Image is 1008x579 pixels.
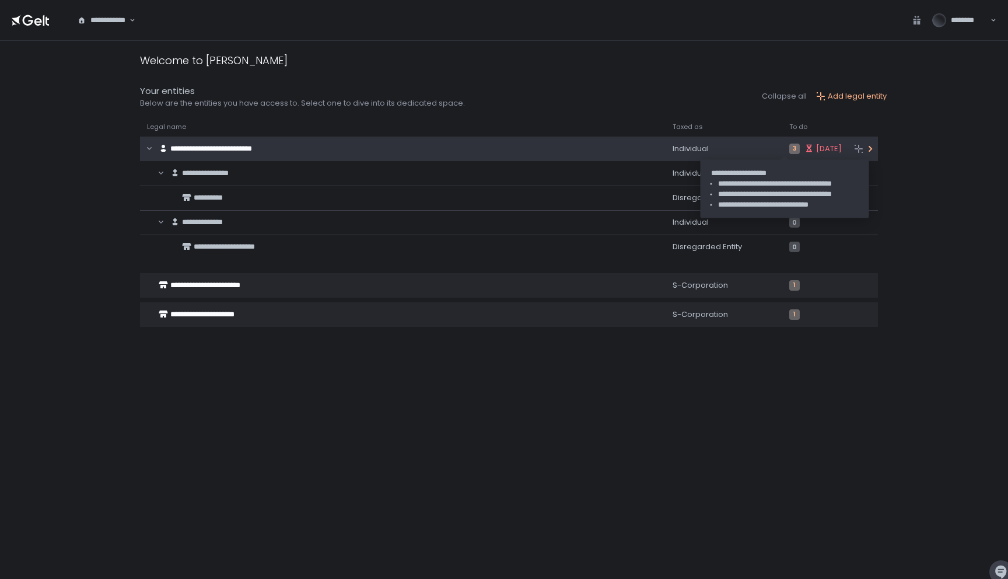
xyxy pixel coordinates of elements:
[789,242,800,252] span: 0
[816,193,842,203] span: [DATE]
[789,123,807,131] span: To do
[673,309,775,320] div: S-Corporation
[147,123,186,131] span: Legal name
[673,280,775,291] div: S-Corporation
[140,53,288,68] div: Welcome to [PERSON_NAME]
[789,168,800,179] span: 0
[140,98,465,109] div: Below are the entities you have access to. Select one to dive into its dedicated space.
[673,193,775,203] div: Disregarded Entity
[816,91,887,102] button: Add legal entity
[673,123,703,131] span: Taxed as
[789,144,800,154] span: 3
[789,280,800,291] span: 1
[673,242,775,252] div: Disregarded Entity
[762,91,807,102] button: Collapse all
[789,309,800,320] span: 1
[673,144,775,154] div: Individual
[789,193,800,203] span: 1
[140,85,465,98] div: Your entities
[673,168,775,179] div: Individual
[673,217,775,228] div: Individual
[789,217,800,228] span: 0
[70,8,135,33] div: Search for option
[816,144,842,154] span: [DATE]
